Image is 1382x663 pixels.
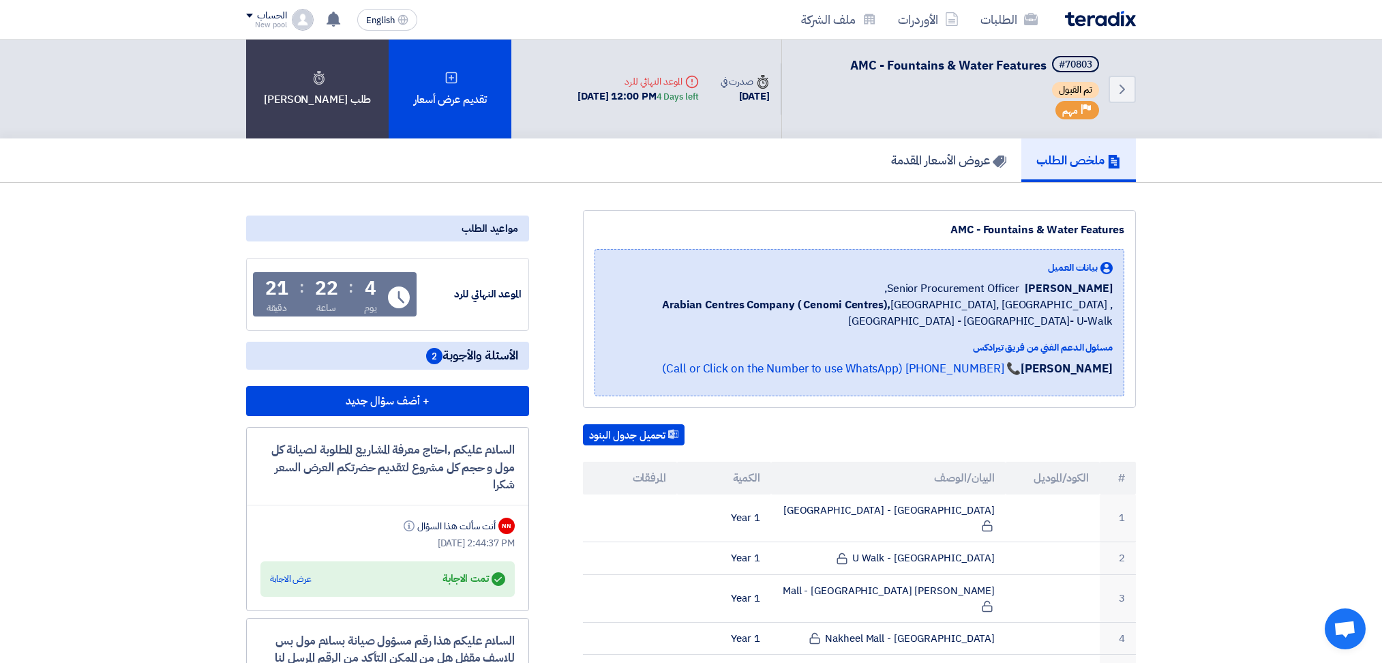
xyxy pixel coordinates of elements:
button: English [357,9,417,31]
span: Senior Procurement Officer, [884,280,1019,297]
td: 1 Year [677,622,771,655]
td: 2 [1100,542,1136,575]
div: صدرت في [721,74,770,89]
div: الموعد النهائي للرد [419,286,522,302]
td: 3 [1100,574,1136,622]
div: مواعيد الطلب [246,216,529,241]
div: دقيقة [267,301,288,315]
a: 📞 [PHONE_NUMBER] (Call or Click on the Number to use WhatsApp) [662,360,1021,377]
div: : [299,275,304,299]
td: U Walk - [GEOGRAPHIC_DATA] [771,542,1006,575]
div: New pool [246,21,286,29]
div: تمت الاجابة [442,570,505,589]
div: [DATE] 2:44:37 PM [260,536,515,550]
td: 1 Year [677,542,771,575]
div: السلام عليكم ,احتاج معرفة المشاريع المطلوبة لصيانة كل مول و حجم كل مشروع لتقديم حضرتكم العرض السع... [260,441,515,494]
div: أنت سألت هذا السؤال [401,519,496,533]
th: الكود/الموديل [1006,462,1100,495]
h5: AMC - Fountains & Water Features [850,56,1102,75]
td: Nakheel Mall - [GEOGRAPHIC_DATA] [771,622,1006,655]
div: 21 [265,279,288,298]
th: البيان/الوصف [771,462,1006,495]
span: مهم [1062,104,1078,117]
td: 4 [1100,622,1136,655]
button: تحميل جدول البنود [583,424,685,446]
div: تقديم عرض أسعار [389,40,511,138]
th: # [1100,462,1136,495]
td: 1 Year [677,574,771,622]
div: 4 [365,279,376,298]
a: عروض الأسعار المقدمة [876,138,1021,182]
img: profile_test.png [292,9,314,31]
th: المرفقات [583,462,677,495]
div: [DATE] 12:00 PM [577,89,698,104]
span: AMC - Fountains & Water Features [850,56,1047,74]
div: NN [498,518,515,534]
th: الكمية [677,462,771,495]
div: عرض الاجابة [270,572,312,586]
div: ساعة [316,301,336,315]
button: + أضف سؤال جديد [246,386,529,416]
div: AMC - Fountains & Water Features [595,222,1124,238]
a: الأوردرات [887,3,970,35]
a: ملخص الطلب [1021,138,1136,182]
a: ملف الشركة [790,3,887,35]
td: 1 Year [677,495,771,542]
span: الأسئلة والأجوبة [426,347,518,364]
h5: عروض الأسعار المقدمة [891,152,1006,168]
div: [DATE] [721,89,770,104]
a: Ouvrir le chat [1325,608,1366,649]
span: English [366,16,395,25]
td: [GEOGRAPHIC_DATA] - [GEOGRAPHIC_DATA] [771,495,1006,542]
div: 22 [315,279,338,298]
span: [GEOGRAPHIC_DATA], [GEOGRAPHIC_DATA] ,[GEOGRAPHIC_DATA] - [GEOGRAPHIC_DATA]- U-Walk [606,297,1113,329]
strong: [PERSON_NAME] [1021,360,1113,377]
span: 2 [426,348,442,364]
td: 1 [1100,495,1136,542]
div: طلب [PERSON_NAME] [246,40,389,138]
div: الموعد النهائي للرد [577,74,698,89]
div: يوم [364,301,377,315]
span: [PERSON_NAME] [1025,280,1113,297]
a: الطلبات [970,3,1049,35]
img: Teradix logo [1065,11,1136,27]
div: 4 Days left [657,90,699,104]
h5: ملخص الطلب [1036,152,1121,168]
div: مسئول الدعم الفني من فريق تيرادكس [606,340,1113,355]
span: تم القبول [1052,82,1099,98]
td: [PERSON_NAME] Mall - [GEOGRAPHIC_DATA] [771,574,1006,622]
b: Arabian Centres Company ( Cenomi Centres), [662,297,890,313]
div: الحساب [257,10,286,22]
div: #70803 [1059,60,1092,70]
div: : [348,275,353,299]
span: بيانات العميل [1048,261,1098,275]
